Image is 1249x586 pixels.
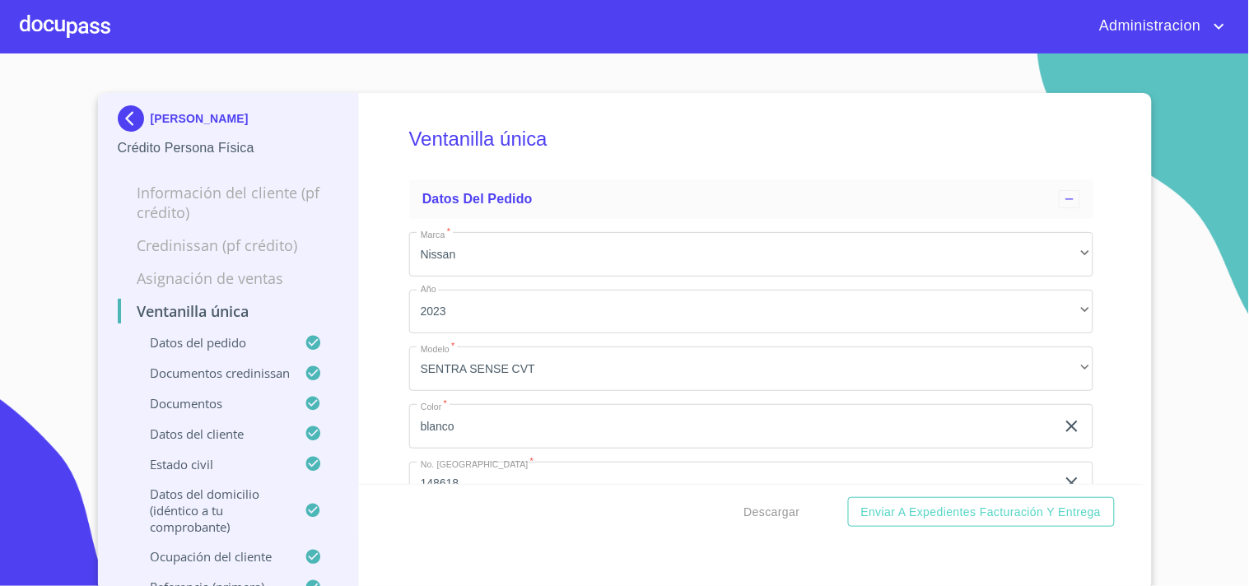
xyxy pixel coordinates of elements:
[744,502,800,523] span: Descargar
[118,301,339,321] p: Ventanilla única
[118,138,339,158] p: Crédito Persona Física
[409,232,1093,277] div: Nissan
[1087,13,1229,40] button: account of current user
[848,497,1115,528] button: Enviar a Expedientes Facturación y Entrega
[118,334,305,351] p: Datos del pedido
[118,426,305,442] p: Datos del cliente
[1062,416,1082,436] button: clear input
[409,179,1093,219] div: Datos del pedido
[1087,13,1209,40] span: Administracion
[118,268,339,288] p: Asignación de Ventas
[151,112,249,125] p: [PERSON_NAME]
[118,183,339,222] p: Información del cliente (PF crédito)
[422,192,533,206] span: Datos del pedido
[738,497,807,528] button: Descargar
[118,486,305,535] p: Datos del domicilio (idéntico a tu comprobante)
[118,105,339,138] div: [PERSON_NAME]
[118,365,305,381] p: Documentos CrediNissan
[118,105,151,132] img: Docupass spot blue
[409,346,1093,391] div: SENTRA SENSE CVT
[409,290,1093,334] div: 2023
[118,235,339,255] p: Credinissan (PF crédito)
[118,548,305,565] p: Ocupación del Cliente
[118,395,305,412] p: Documentos
[409,105,1093,173] h5: Ventanilla única
[1062,473,1082,493] button: clear input
[118,456,305,472] p: Estado civil
[861,502,1102,523] span: Enviar a Expedientes Facturación y Entrega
